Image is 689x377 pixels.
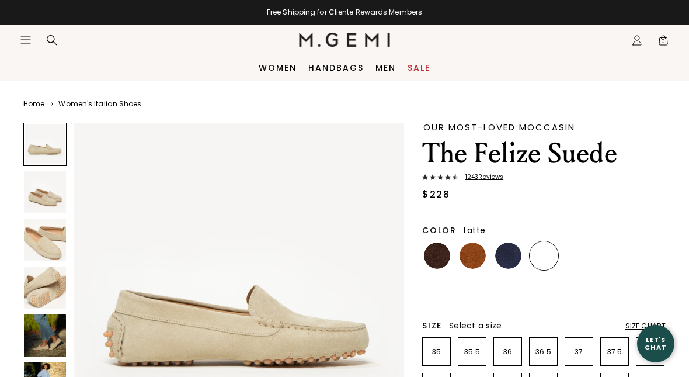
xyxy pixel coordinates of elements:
a: Women [259,63,297,72]
img: Chocolate [424,243,450,269]
img: Olive [531,278,557,305]
img: Mushroom [424,278,450,305]
img: Leopard Print [460,278,486,305]
img: Midnight Blue [495,243,521,269]
div: Size Chart [625,321,666,331]
span: 0 [657,37,669,49]
span: 1243 Review s [458,174,503,181]
p: 36 [494,347,521,357]
img: Burgundy [602,278,628,305]
img: Latte [531,243,557,269]
span: Select a size [449,320,502,331]
h2: Size [422,321,442,330]
div: Our Most-Loved Moccasin [423,123,666,132]
p: 38 [636,347,664,357]
div: $228 [422,188,450,202]
img: The Felize Suede [24,171,66,213]
img: Pistachio [495,278,521,305]
a: Sale [408,63,430,72]
a: Women's Italian Shoes [58,99,141,109]
a: Home [23,99,44,109]
button: Open site menu [20,34,32,46]
img: The Felize Suede [24,267,66,309]
a: Handbags [308,63,364,72]
img: Saddle [460,243,486,269]
img: Black [602,243,628,269]
p: 36.5 [530,347,557,357]
h2: Color [422,226,457,235]
p: 37.5 [601,347,628,357]
img: Sunflower [566,278,593,305]
img: The Felize Suede [24,219,66,261]
a: Men [375,63,396,72]
p: 35.5 [458,347,486,357]
p: 37 [565,347,593,357]
a: 1243Reviews [422,174,666,183]
img: The Felize Suede [24,314,66,357]
img: Gray [566,243,593,269]
span: Latte [464,224,485,236]
p: 35 [423,347,450,357]
img: M.Gemi [299,33,391,47]
img: Sunset Red [638,243,664,269]
h1: The Felize Suede [422,137,666,170]
div: Let's Chat [637,336,674,351]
